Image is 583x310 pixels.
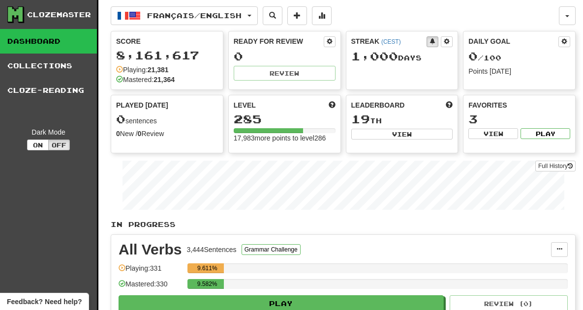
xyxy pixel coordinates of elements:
[116,65,169,75] div: Playing:
[329,100,336,110] span: Score more points to level up
[116,130,120,138] strong: 0
[468,36,558,47] div: Daily Goal
[468,100,570,110] div: Favorites
[468,128,518,139] button: View
[147,11,242,20] span: Français / English
[27,140,49,150] button: On
[116,49,218,61] div: 8,161,617
[190,279,224,289] div: 9.582%
[116,36,218,46] div: Score
[468,49,478,63] span: 0
[116,129,218,139] div: New / Review
[153,76,175,84] strong: 21,364
[351,129,453,140] button: View
[119,242,182,257] div: All Verbs
[148,66,169,74] strong: 21,381
[119,279,183,295] div: Mastered: 330
[7,297,82,307] span: Open feedback widget
[242,244,301,255] button: Grammar Challenge
[138,130,142,138] strong: 0
[468,54,501,62] span: / 100
[351,50,453,63] div: Day s
[234,66,336,81] button: Review
[116,75,175,85] div: Mastered:
[312,6,332,25] button: More stats
[190,263,224,273] div: 9.611%
[351,36,427,46] div: Streak
[111,220,576,229] p: In Progress
[7,127,90,137] div: Dark Mode
[116,112,125,126] span: 0
[116,100,168,110] span: Played [DATE]
[234,36,324,46] div: Ready for Review
[234,133,336,143] div: 17,983 more points to level 286
[351,100,405,110] span: Leaderboard
[234,113,336,125] div: 285
[535,161,576,171] a: Full History
[119,263,183,280] div: Playing: 331
[446,100,453,110] span: This week in points, UTC
[468,66,570,76] div: Points [DATE]
[186,245,236,254] div: 3,444 Sentences
[111,6,258,25] button: Français/English
[234,50,336,62] div: 0
[381,38,401,45] a: (CEST)
[468,113,570,125] div: 3
[263,6,282,25] button: Search sentences
[287,6,307,25] button: Add sentence to collection
[116,113,218,126] div: sentences
[351,113,453,126] div: th
[48,140,70,150] button: Off
[351,112,370,126] span: 19
[27,10,91,20] div: Clozemaster
[234,100,256,110] span: Level
[521,128,570,139] button: Play
[351,49,398,63] span: 1,000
